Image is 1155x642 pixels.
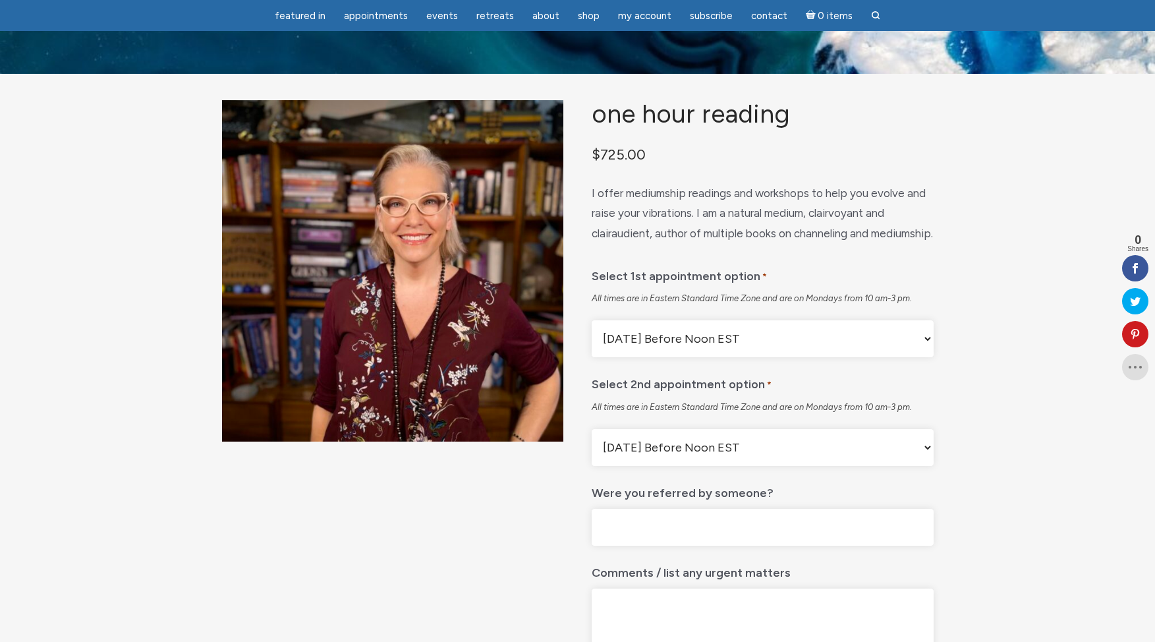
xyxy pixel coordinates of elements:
[751,10,787,22] span: Contact
[1127,234,1148,246] span: 0
[468,3,522,29] a: Retreats
[806,10,818,22] i: Cart
[524,3,567,29] a: About
[592,556,791,583] label: Comments / list any urgent matters
[592,146,600,163] span: $
[592,260,767,288] label: Select 1st appointment option
[592,293,933,305] div: All times are in Eastern Standard Time Zone and are on Mondays from 10 am-3 pm.
[476,10,514,22] span: Retreats
[426,10,458,22] span: Events
[682,3,741,29] a: Subscribe
[592,146,646,163] bdi: 725.00
[578,10,600,22] span: Shop
[818,11,853,21] span: 0 items
[592,100,933,129] h1: One Hour Reading
[1127,246,1148,252] span: Shares
[610,3,679,29] a: My Account
[267,3,333,29] a: featured in
[743,3,795,29] a: Contact
[532,10,559,22] span: About
[275,10,325,22] span: featured in
[592,401,933,413] div: All times are in Eastern Standard Time Zone and are on Mondays from 10 am-3 pm.
[690,10,733,22] span: Subscribe
[222,100,563,442] img: One Hour Reading
[570,3,607,29] a: Shop
[336,3,416,29] a: Appointments
[798,2,861,29] a: Cart0 items
[344,10,408,22] span: Appointments
[592,368,772,396] label: Select 2nd appointment option
[618,10,671,22] span: My Account
[592,187,933,240] span: I offer mediumship readings and workshops to help you evolve and raise your vibrations. I am a na...
[418,3,466,29] a: Events
[592,477,774,504] label: Were you referred by someone?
